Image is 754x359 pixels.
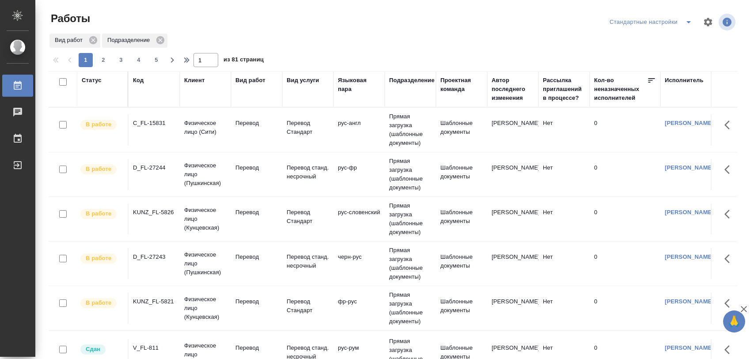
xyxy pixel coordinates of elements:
td: [PERSON_NAME] [487,248,538,279]
p: Перевод [235,253,278,261]
button: 3 [114,53,128,67]
p: Перевод станд. несрочный [287,253,329,270]
a: [PERSON_NAME] [665,344,714,351]
p: В работе [86,209,111,218]
div: KUNZ_FL-5826 [133,208,175,217]
p: В работе [86,165,111,174]
p: Перевод [235,344,278,352]
div: D_FL-27244 [133,163,175,172]
div: Языковая пара [338,76,380,94]
a: [PERSON_NAME] [665,164,714,171]
div: Статус [82,76,102,85]
p: Перевод [235,297,278,306]
p: Перевод Стандарт [287,297,329,315]
div: Подразделение [389,76,435,85]
p: Перевод станд. несрочный [287,163,329,181]
button: Здесь прячутся важные кнопки [719,159,740,180]
div: Подразделение [102,34,167,48]
p: Перевод [235,208,278,217]
div: Проектная команда [440,76,483,94]
td: 0 [590,114,660,145]
button: Здесь прячутся важные кнопки [719,204,740,225]
td: 0 [590,159,660,190]
button: 🙏 [723,310,745,333]
td: Нет [538,293,590,324]
div: Код [133,76,144,85]
td: 0 [590,293,660,324]
p: Сдан [86,345,100,354]
div: Менеджер проверил работу исполнителя, передает ее на следующий этап [80,344,123,355]
p: Перевод Стандарт [287,119,329,136]
td: [PERSON_NAME] [487,293,538,324]
td: Прямая загрузка (шаблонные документы) [385,197,436,241]
td: [PERSON_NAME] [487,204,538,234]
td: Шаблонные документы [436,114,487,145]
td: Шаблонные документы [436,204,487,234]
td: Прямая загрузка (шаблонные документы) [385,152,436,197]
span: Работы [49,11,90,26]
div: Вид услуги [287,76,319,85]
div: Автор последнего изменения [492,76,534,102]
p: Подразделение [107,36,153,45]
div: Рассылка приглашений в процессе? [543,76,585,102]
div: Исполнитель выполняет работу [80,297,123,309]
td: рус-словенский [333,204,385,234]
td: 0 [590,204,660,234]
button: Здесь прячутся важные кнопки [719,248,740,269]
div: split button [607,15,697,29]
p: Перевод [235,119,278,128]
p: Физическое лицо (Сити) [184,119,227,136]
div: D_FL-27243 [133,253,175,261]
td: черн-рус [333,248,385,279]
td: 0 [590,248,660,279]
td: Шаблонные документы [436,159,487,190]
p: Физическое лицо (Кунцевская) [184,206,227,232]
a: [PERSON_NAME] [665,253,714,260]
td: рус-англ [333,114,385,145]
div: V_FL-811 [133,344,175,352]
td: Нет [538,159,590,190]
button: 4 [132,53,146,67]
div: Исполнитель выполняет работу [80,208,123,220]
td: [PERSON_NAME] [487,159,538,190]
div: Клиент [184,76,205,85]
td: Прямая загрузка (шаблонные документы) [385,242,436,286]
span: Настроить таблицу [697,11,719,33]
p: Физическое лицо (Кунцевская) [184,295,227,321]
td: фр-рус [333,293,385,324]
td: Нет [538,204,590,234]
td: Нет [538,114,590,145]
div: Исполнитель [665,76,704,85]
td: Шаблонные документы [436,293,487,324]
span: 2 [96,56,110,64]
td: рус-фр [333,159,385,190]
td: Нет [538,248,590,279]
span: 🙏 [727,312,742,331]
div: Исполнитель выполняет работу [80,119,123,131]
span: 4 [132,56,146,64]
td: Прямая загрузка (шаблонные документы) [385,108,436,152]
a: [PERSON_NAME] [665,120,714,126]
p: В работе [86,120,111,129]
td: Прямая загрузка (шаблонные документы) [385,286,436,330]
p: Перевод Стандарт [287,208,329,226]
span: Посмотреть информацию [719,14,737,30]
div: Кол-во неназначенных исполнителей [594,76,647,102]
td: [PERSON_NAME] [487,114,538,145]
div: Исполнитель выполняет работу [80,163,123,175]
p: Перевод [235,163,278,172]
p: В работе [86,299,111,307]
td: Шаблонные документы [436,248,487,279]
div: KUNZ_FL-5821 [133,297,175,306]
div: Исполнитель выполняет работу [80,253,123,265]
p: Вид работ [55,36,86,45]
a: [PERSON_NAME] [665,298,714,305]
p: Физическое лицо (Пушкинская) [184,250,227,277]
div: Вид работ [235,76,265,85]
p: Физическое лицо (Пушкинская) [184,161,227,188]
button: 5 [149,53,163,67]
button: Здесь прячутся важные кнопки [719,114,740,136]
a: [PERSON_NAME] [665,209,714,215]
div: Вид работ [49,34,100,48]
button: Здесь прячутся важные кнопки [719,293,740,314]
